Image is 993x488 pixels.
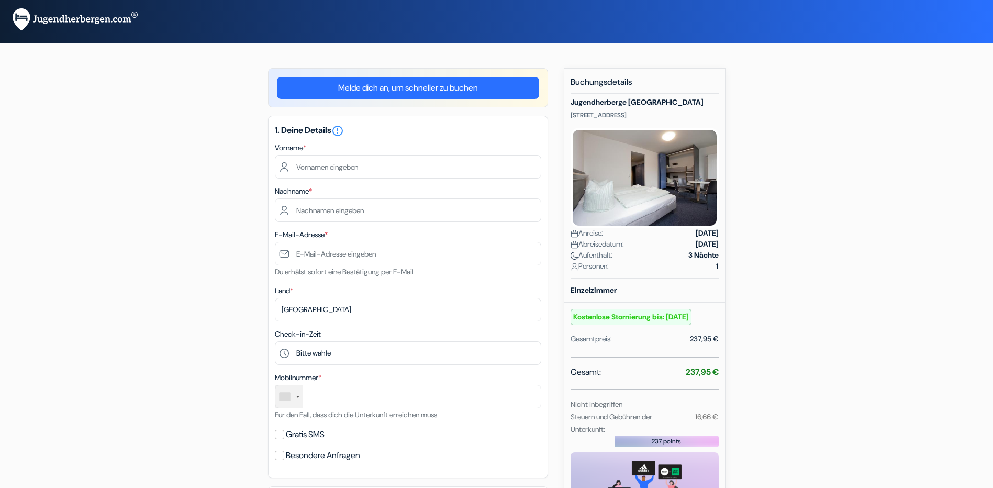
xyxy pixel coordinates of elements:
small: Steuern und Gebühren der Unterkunft: [571,412,652,434]
label: Vorname [275,142,306,153]
span: Aufenthalt: [571,250,612,261]
small: Du erhälst sofort eine Bestätigung per E-Mail [275,267,414,276]
strong: 1 [716,261,719,272]
label: Besondere Anfragen [286,448,360,463]
a: Melde dich an, um schneller zu buchen [277,77,539,99]
strong: 3 Nächte [688,250,719,261]
strong: 237,95 € [686,367,719,378]
img: calendar.svg [571,230,578,238]
label: Check-in-Zeit [275,329,321,340]
div: Gesamtpreis: [571,334,612,345]
strong: [DATE] [696,239,719,250]
input: E-Mail-Adresse eingeben [275,242,541,265]
input: Nachnamen eingeben [275,198,541,222]
label: Mobilnummer [275,372,321,383]
span: Personen: [571,261,609,272]
label: Land [275,285,293,296]
p: [STREET_ADDRESS] [571,111,719,119]
h5: Buchungsdetails [571,77,719,94]
small: Kostenlose Stornierung bis: [DATE] [571,309,691,325]
img: moon.svg [571,252,578,260]
b: Einzelzimmer [571,285,617,295]
span: Abreisedatum: [571,239,624,250]
h5: Jugendherberge [GEOGRAPHIC_DATA] [571,98,719,107]
img: calendar.svg [571,241,578,249]
img: Jugendherbergen.com [13,8,138,31]
label: Gratis SMS [286,427,325,442]
h5: 1. Deine Details [275,125,541,137]
label: E-Mail-Adresse [275,229,328,240]
a: error_outline [331,125,344,136]
strong: [DATE] [696,228,719,239]
span: 237 points [652,437,681,446]
span: Gesamt: [571,366,601,379]
input: Vornamen eingeben [275,155,541,179]
small: Nicht inbegriffen [571,400,622,409]
img: user_icon.svg [571,263,578,271]
span: Anreise: [571,228,603,239]
i: error_outline [331,125,344,137]
small: Für den Fall, dass dich die Unterkunft erreichen muss [275,410,437,419]
label: Nachname [275,186,312,197]
div: 237,95 € [690,334,719,345]
small: 16,66 € [695,412,718,422]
